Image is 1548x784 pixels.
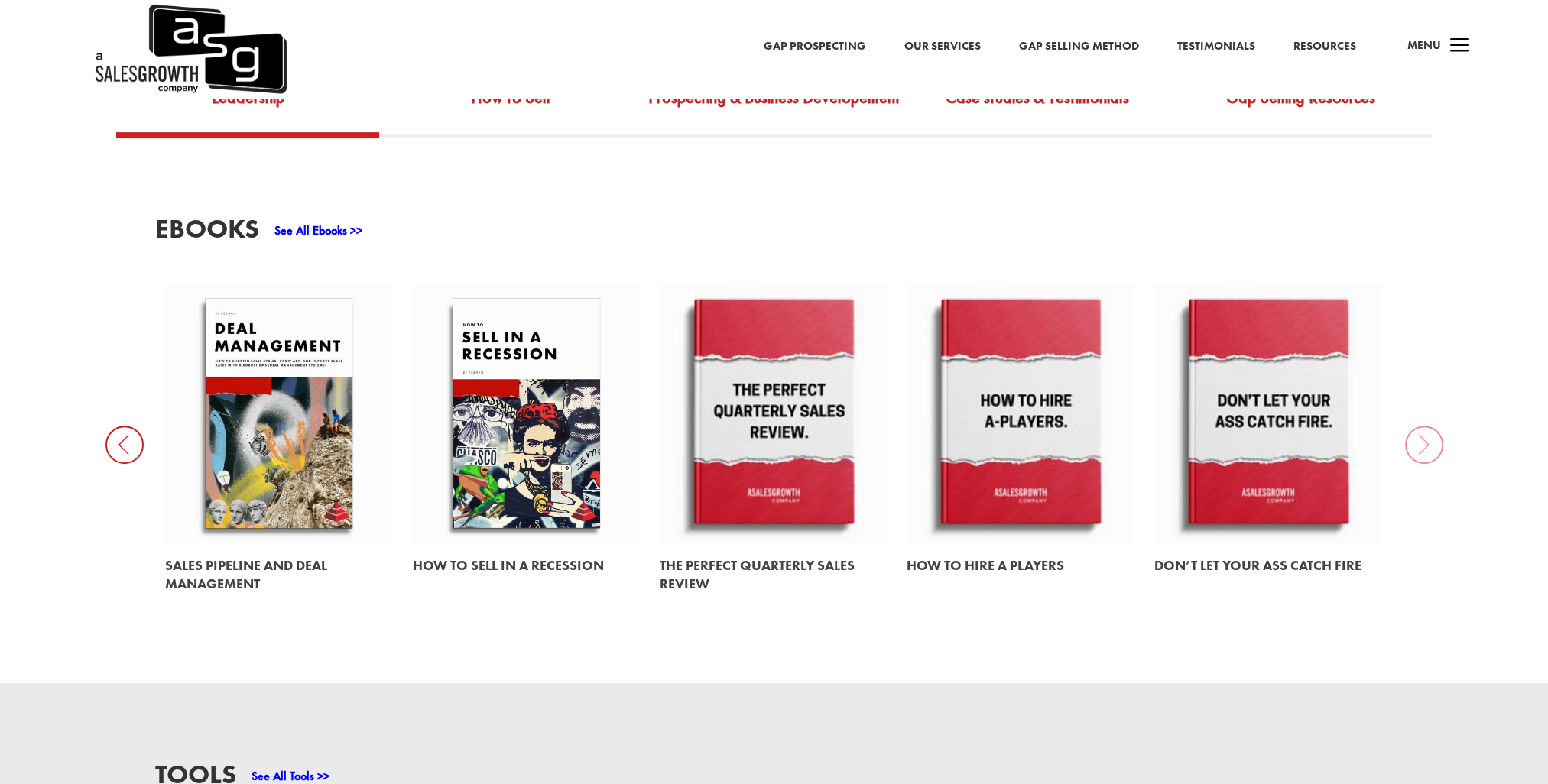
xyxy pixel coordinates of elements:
a: Leadership [116,84,379,133]
a: Our Services [904,37,981,57]
a: Prospecting & Business Developement [642,84,905,133]
a: How to Sell [379,84,642,133]
a: Gap Selling Method [1019,37,1139,57]
span: Menu [1407,37,1441,53]
a: Gap Prospecting [764,37,866,57]
a: Resources [1293,37,1356,57]
a: Gap Selling Resources [1169,84,1432,133]
a: Case studies & Testimonials [906,84,1169,133]
a: Testimonials [1177,37,1255,57]
span: a [1445,31,1475,62]
h3: EBooks [155,215,259,250]
a: See All Ebooks >> [274,222,362,238]
a: See All Tools >> [252,768,329,784]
